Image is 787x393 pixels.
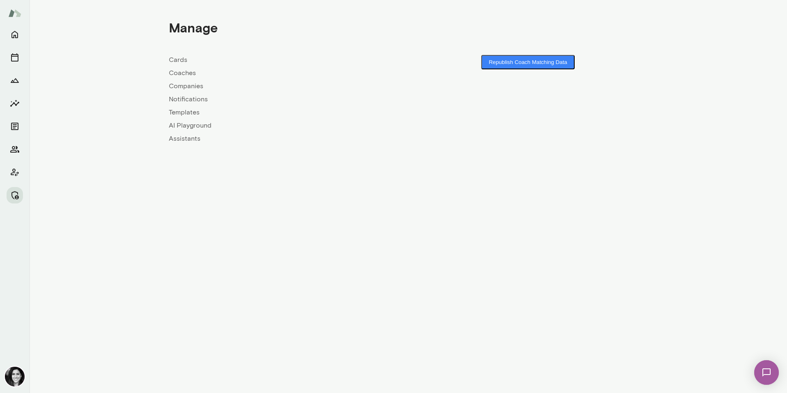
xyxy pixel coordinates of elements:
[169,107,408,117] a: Templates
[169,134,408,144] a: Assistants
[7,49,23,66] button: Sessions
[7,26,23,43] button: Home
[481,55,574,69] button: Republish Coach Matching Data
[169,68,408,78] a: Coaches
[8,5,21,21] img: Mento
[169,94,408,104] a: Notifications
[5,367,25,386] img: Jamie Albers
[169,81,408,91] a: Companies
[7,72,23,89] button: Growth Plan
[169,121,408,130] a: AI Playground
[169,55,408,65] a: Cards
[7,187,23,203] button: Manage
[169,20,218,35] h4: Manage
[7,141,23,158] button: Members
[7,164,23,181] button: Client app
[7,118,23,135] button: Documents
[7,95,23,112] button: Insights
